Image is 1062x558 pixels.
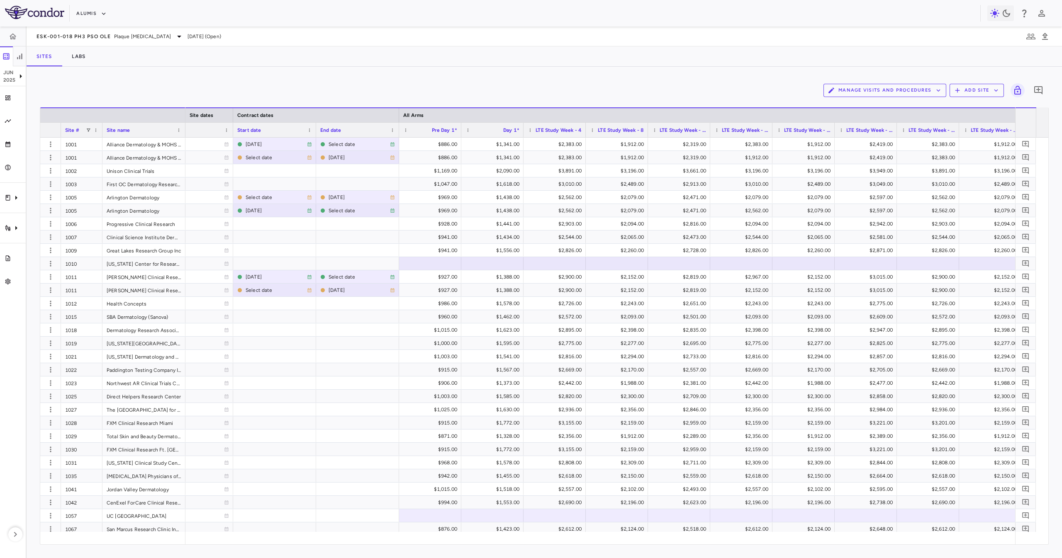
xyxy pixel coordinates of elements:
button: Add comment [1020,377,1031,388]
div: $886.00 [407,151,457,164]
div: $2,419.00 [842,138,893,151]
div: $2,383.00 [531,138,582,151]
div: $2,079.00 [593,191,644,204]
span: There are either missing or overlapping dates to this site contract. [237,284,312,296]
div: $1,912.00 [967,138,1017,151]
svg: Add comment [1022,459,1030,466]
div: $2,419.00 [842,151,893,164]
div: FXM Clinical Research Miami [102,416,185,429]
div: [US_STATE] Center for Research Company [102,257,185,270]
div: $2,079.00 [718,191,768,204]
svg: Add comment [1022,206,1030,214]
svg: Add comment [1022,379,1030,387]
div: $2,383.00 [904,138,955,151]
button: Add Site [950,84,1004,97]
div: $3,196.00 [967,164,1017,177]
div: [US_STATE] Clinical Study Center [102,456,185,469]
div: $2,572.00 [531,310,582,323]
div: $1,434.00 [469,230,519,244]
div: $2,079.00 [780,204,831,217]
div: $2,581.00 [842,230,893,244]
div: $960.00 [407,310,457,323]
div: 1067 [61,522,102,535]
div: $2,471.00 [655,191,706,204]
div: 1057 [61,509,102,522]
div: $969.00 [407,191,457,204]
span: There are either missing or overlapping dates to this site contract. [320,191,395,203]
div: $2,913.00 [655,177,706,191]
div: $2,489.00 [780,177,831,191]
button: Add comment [1020,497,1031,508]
div: $2,544.00 [718,230,768,244]
div: Select date [246,284,307,297]
div: $2,152.00 [718,284,768,297]
div: Dermatology Research Associates [102,323,185,336]
svg: Add comment [1022,273,1030,281]
div: San Marcus Research Clinic Inc - [GEOGRAPHIC_DATA] [102,522,185,535]
div: 1018 [61,323,102,336]
div: $1,341.00 [469,151,519,164]
div: [PERSON_NAME] Clinical Research Group [102,284,185,296]
div: CenExel ForCare Clinical Research [102,496,185,509]
div: 1019 [61,337,102,349]
div: 1009 [61,244,102,257]
div: $927.00 [407,270,457,284]
span: Lock grid [1007,83,1025,97]
svg: Add comment [1022,366,1030,374]
div: Alliance Dermatology & MOHS Center [102,138,185,150]
svg: Add comment [1022,286,1030,294]
span: LTE Study Week - 20 [784,127,831,133]
button: Add comment [1020,231,1031,243]
div: Unison Clinical Trials [102,164,185,177]
span: Site # [65,127,79,133]
span: Pre Day 1* [432,127,458,133]
div: Select date [246,151,307,164]
div: $3,015.00 [842,284,893,297]
div: $886.00 [407,138,457,151]
button: Add comment [1020,311,1031,322]
button: Add comment [1020,152,1031,163]
button: Add comment [1020,218,1031,229]
span: Contract dates [237,112,273,118]
svg: Add comment [1022,233,1030,241]
div: $2,651.00 [655,297,706,310]
div: $1,169.00 [407,164,457,177]
div: $2,090.00 [469,164,519,177]
span: This is the current site contract. [237,138,312,150]
div: $3,010.00 [904,177,955,191]
button: Add comment [1020,192,1031,203]
div: $3,010.00 [718,177,768,191]
div: UC [GEOGRAPHIC_DATA] [102,509,185,522]
div: $2,094.00 [718,217,768,230]
svg: Add comment [1022,220,1030,228]
div: $2,871.00 [842,244,893,257]
div: $941.00 [407,230,457,244]
div: $2,826.00 [904,244,955,257]
div: Northwest AR Clinical Trials Center PLLC [102,376,185,389]
span: This is the current site contract. [320,204,395,216]
button: Add comment [1020,417,1031,428]
div: $2,243.00 [593,297,644,310]
div: $2,726.00 [904,297,955,310]
div: 1007 [61,230,102,243]
div: 1035 [61,469,102,482]
div: 1023 [61,376,102,389]
div: 1025 [61,390,102,403]
svg: Add comment [1022,445,1030,453]
span: LTE Study Week - 8 [598,127,644,133]
span: All Arms [403,112,424,118]
button: Add comment [1020,138,1031,150]
div: $2,079.00 [967,204,1017,217]
div: $2,903.00 [904,217,955,230]
div: $2,094.00 [593,217,644,230]
div: $2,942.00 [842,217,893,230]
svg: Add comment [1022,392,1030,400]
span: End date [320,127,341,133]
div: $969.00 [407,204,457,217]
svg: Add comment [1022,498,1030,506]
div: $1,912.00 [593,138,644,151]
div: Clinical Science Institute Dermatology Institute [102,230,185,243]
span: [DATE] (Open) [188,33,221,40]
div: $3,661.00 [655,164,706,177]
svg: Add comment [1022,140,1030,148]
